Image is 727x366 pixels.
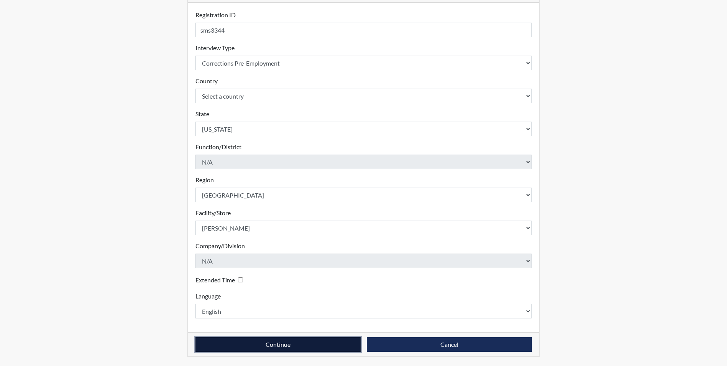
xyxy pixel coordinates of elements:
input: Insert a Registration ID, which needs to be a unique alphanumeric value for each interviewee [195,23,532,37]
div: Checking this box will provide the interviewee with an accomodation of extra time to answer each ... [195,274,246,285]
label: Country [195,76,218,86]
label: Language [195,292,221,301]
button: Continue [195,337,361,352]
label: Region [195,175,214,185]
label: Company/Division [195,241,245,251]
label: Extended Time [195,275,235,285]
label: Facility/Store [195,208,231,218]
label: Registration ID [195,10,236,20]
button: Cancel [367,337,532,352]
label: Interview Type [195,43,235,53]
label: Function/District [195,142,241,152]
label: State [195,109,209,119]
